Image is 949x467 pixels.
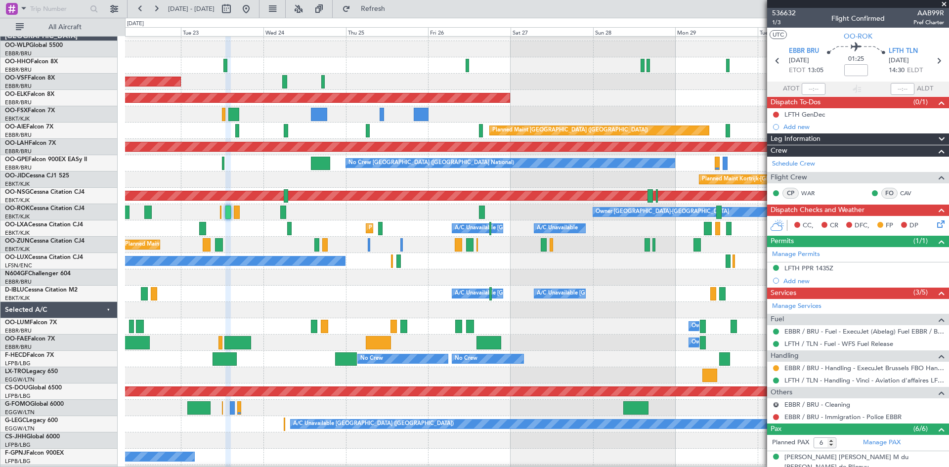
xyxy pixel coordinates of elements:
[455,351,477,366] div: No Crew
[830,221,838,231] span: CR
[369,221,484,236] div: Planned Maint Kortrijk-[GEOGRAPHIC_DATA]
[5,287,78,293] a: D-IBLUCessna Citation M2
[338,1,397,17] button: Refresh
[784,340,893,348] a: LFTH / TLN - Fuel - WFS Fuel Release
[5,75,28,81] span: OO-VSF
[5,278,32,286] a: EBBR/BRU
[346,27,429,36] div: Thu 25
[770,30,787,39] button: UTC
[5,115,30,123] a: EBKT/KJK
[772,18,796,27] span: 1/3
[5,343,32,351] a: EBBR/BRU
[5,42,29,48] span: OO-WLP
[5,222,83,228] a: OO-LXACessna Citation CJ4
[782,188,799,199] div: CP
[5,441,31,449] a: LFPB/LBG
[5,434,60,440] a: CS-JHHGlobal 6000
[881,188,898,199] div: FO
[5,271,71,277] a: N604GFChallenger 604
[360,351,383,366] div: No Crew
[5,425,35,432] a: EGGW/LTN
[5,91,27,97] span: OO-ELK
[5,401,30,407] span: G-FOMO
[511,27,593,36] div: Sat 27
[758,27,840,36] div: Tue 30
[5,336,28,342] span: OO-FAE
[5,287,24,293] span: D-IBLU
[455,221,639,236] div: A/C Unavailable [GEOGRAPHIC_DATA] ([GEOGRAPHIC_DATA] National)
[889,46,918,56] span: LFTH TLN
[772,8,796,18] span: 536632
[5,189,85,195] a: OO-NSGCessna Citation CJ4
[848,54,864,64] span: 01:25
[30,1,87,16] input: Trip Number
[5,450,64,456] a: F-GPNJFalcon 900EX
[803,221,814,231] span: CC,
[771,236,794,247] span: Permits
[784,327,944,336] a: EBBR / BRU - Fuel - ExecuJet (Abelag) Fuel EBBR / BRU
[691,335,759,350] div: Owner Melsbroek Air Base
[702,172,817,187] div: Planned Maint Kortrijk-[GEOGRAPHIC_DATA]
[784,413,902,421] a: EBBR / BRU - Immigration - Police EBBR
[5,180,30,188] a: EBKT/KJK
[855,221,869,231] span: DFC,
[5,385,28,391] span: CS-DOU
[5,434,26,440] span: CS-JHH
[783,277,944,285] div: Add new
[783,84,799,94] span: ATOT
[5,108,55,114] a: OO-FSXFalcon 7X
[784,264,833,272] div: LFTH PPR 1435Z
[772,438,809,448] label: Planned PAX
[789,66,805,76] span: ETOT
[913,8,944,18] span: AAB99R
[691,319,759,334] div: Owner Melsbroek Air Base
[784,110,825,119] div: LFTH GenDec
[5,327,32,335] a: EBBR/BRU
[5,320,30,326] span: OO-LUM
[5,140,29,146] span: OO-LAH
[889,66,905,76] span: 14:30
[784,364,944,372] a: EBBR / BRU - Handling - ExecuJet Brussels FBO Handling Abelag
[771,387,792,398] span: Others
[5,418,26,424] span: G-LEGC
[5,401,64,407] a: G-FOMOGlobal 6000
[909,221,918,231] span: DP
[5,99,32,106] a: EBBR/BRU
[293,417,454,431] div: A/C Unavailable [GEOGRAPHIC_DATA] ([GEOGRAPHIC_DATA])
[5,271,28,277] span: N604GF
[772,301,821,311] a: Manage Services
[5,246,30,253] a: EBKT/KJK
[771,97,820,108] span: Dispatch To-Dos
[5,229,30,237] a: EBKT/KJK
[5,418,58,424] a: G-LEGCLegacy 600
[99,27,181,36] div: Mon 22
[771,424,781,435] span: Pax
[5,42,63,48] a: OO-WLPGlobal 5500
[455,286,639,301] div: A/C Unavailable [GEOGRAPHIC_DATA] ([GEOGRAPHIC_DATA] National)
[886,221,893,231] span: FP
[593,27,676,36] div: Sun 28
[913,424,928,434] span: (6/6)
[5,409,35,416] a: EGGW/LTN
[771,133,820,145] span: Leg Information
[5,450,26,456] span: F-GPNJ
[5,295,30,302] a: EBKT/KJK
[263,27,346,36] div: Wed 24
[5,376,35,383] a: EGGW/LTN
[5,352,27,358] span: F-HECD
[789,56,809,66] span: [DATE]
[773,402,779,408] button: R
[5,173,26,179] span: OO-JID
[5,197,30,204] a: EBKT/KJK
[492,123,648,138] div: Planned Maint [GEOGRAPHIC_DATA] ([GEOGRAPHIC_DATA])
[5,320,57,326] a: OO-LUMFalcon 7X
[789,46,819,56] span: EBBR BRU
[5,157,87,163] a: OO-GPEFalcon 900EX EASy II
[771,314,784,325] span: Fuel
[913,97,928,107] span: (0/1)
[831,13,885,24] div: Flight Confirmed
[428,27,511,36] div: Fri 26
[5,222,28,228] span: OO-LXA
[5,131,32,139] a: EBBR/BRU
[5,173,69,179] a: OO-JIDCessna CJ1 525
